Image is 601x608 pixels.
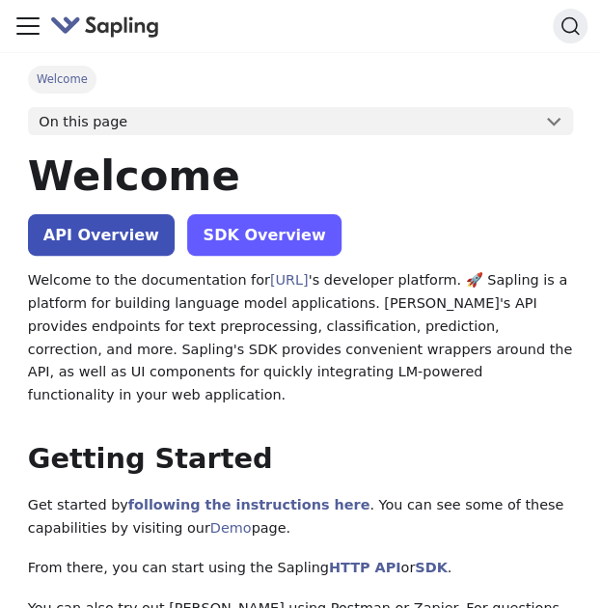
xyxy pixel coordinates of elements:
a: Sapling.ai [50,13,167,41]
h1: Welcome [28,150,573,202]
span: Welcome [28,66,96,93]
p: Get started by . You can see some of these capabilities by visiting our page. [28,494,573,540]
a: SDK [415,560,447,575]
h2: Getting Started [28,442,573,477]
a: API Overview [28,214,175,256]
p: From there, you can start using the Sapling or . [28,557,573,580]
a: [URL] [270,272,309,288]
button: Search (Ctrl+K) [553,9,587,43]
p: Welcome to the documentation for 's developer platform. 🚀 Sapling is a platform for building lang... [28,269,573,407]
a: following the instructions here [128,497,369,512]
a: SDK Overview [187,214,341,256]
button: Toggle navigation bar [14,12,42,41]
nav: Breadcrumbs [28,66,573,93]
button: On this page [28,107,573,136]
a: HTTP API [329,560,401,575]
a: Demo [210,520,252,536]
img: Sapling.ai [50,13,160,41]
